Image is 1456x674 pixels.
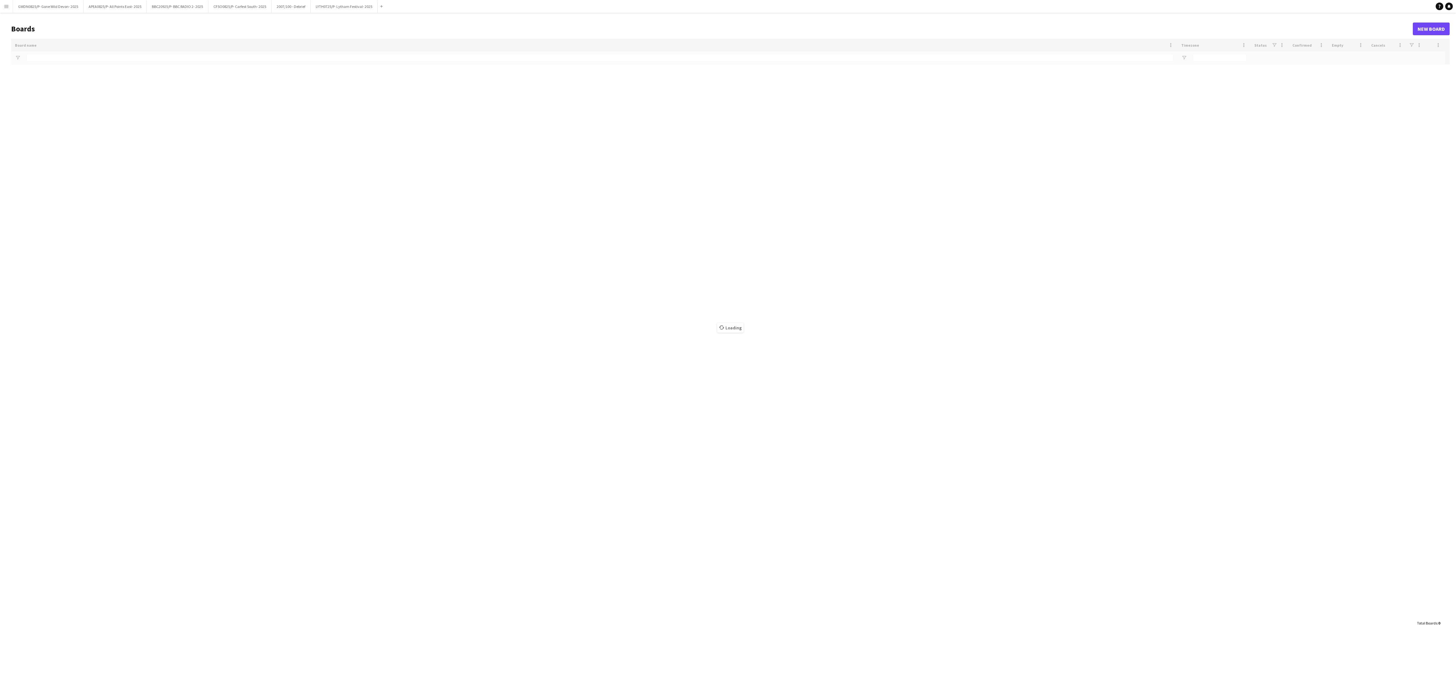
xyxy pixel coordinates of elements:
[84,0,147,13] button: APEA0825/P- All Points East- 2025
[11,24,1413,34] h1: Boards
[147,0,208,13] button: BBC20925/P- BBC RADIO 2- 2025
[717,323,744,333] span: Loading
[1413,23,1450,35] a: New Board
[1417,621,1437,625] span: Total Boards
[272,0,311,13] button: 2007/100 - Debrief
[208,0,272,13] button: CFSO0825/P- Carfest South- 2025
[1417,617,1440,629] div: :
[1438,621,1440,625] span: 0
[13,0,84,13] button: GWDN0825/P- Gone Wild Devon- 2025
[311,0,378,13] button: LYTH0725/P- Lytham Festival- 2025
